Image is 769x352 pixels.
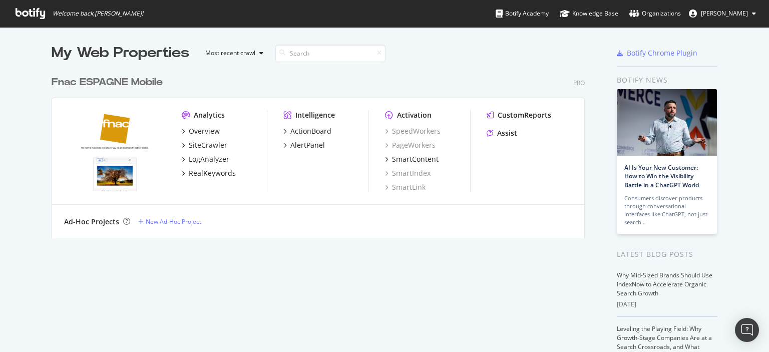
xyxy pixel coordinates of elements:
[182,168,236,178] a: RealKeywords
[701,9,748,18] span: leticia Albares
[194,110,225,120] div: Analytics
[497,128,517,138] div: Assist
[735,318,759,342] div: Open Intercom Messenger
[617,300,717,309] div: [DATE]
[182,154,229,164] a: LogAnalyzer
[275,45,386,62] input: Search
[385,126,441,136] a: SpeedWorkers
[146,217,201,226] div: New Ad-Hoc Project
[617,48,697,58] a: Botify Chrome Plugin
[560,9,618,19] div: Knowledge Base
[138,217,201,226] a: New Ad-Hoc Project
[189,140,227,150] div: SiteCrawler
[182,126,220,136] a: Overview
[617,89,717,156] img: AI Is Your New Customer: How to Win the Visibility Battle in a ChatGPT World
[295,110,335,120] div: Intelligence
[189,126,220,136] div: Overview
[189,168,236,178] div: RealKeywords
[290,126,331,136] div: ActionBoard
[53,10,143,18] span: Welcome back, [PERSON_NAME] !
[52,43,189,63] div: My Web Properties
[385,168,431,178] a: SmartIndex
[573,79,585,87] div: Pro
[617,271,712,297] a: Why Mid-Sized Brands Should Use IndexNow to Accelerate Organic Search Growth
[205,50,255,56] div: Most recent crawl
[496,9,549,19] div: Botify Academy
[283,126,331,136] a: ActionBoard
[617,75,717,86] div: Botify news
[487,128,517,138] a: Assist
[681,6,764,22] button: [PERSON_NAME]
[52,63,593,238] div: grid
[392,154,439,164] div: SmartContent
[64,110,166,191] img: fnac.es
[385,140,436,150] a: PageWorkers
[182,140,227,150] a: SiteCrawler
[197,45,267,61] button: Most recent crawl
[283,140,325,150] a: AlertPanel
[52,75,163,90] div: Fnac ESPAGNE Mobile
[487,110,551,120] a: CustomReports
[624,194,709,226] div: Consumers discover products through conversational interfaces like ChatGPT, not just search…
[617,249,717,260] div: Latest Blog Posts
[629,9,681,19] div: Organizations
[64,217,119,227] div: Ad-Hoc Projects
[624,163,699,189] a: AI Is Your New Customer: How to Win the Visibility Battle in a ChatGPT World
[189,154,229,164] div: LogAnalyzer
[397,110,432,120] div: Activation
[385,182,426,192] a: SmartLink
[385,154,439,164] a: SmartContent
[498,110,551,120] div: CustomReports
[290,140,325,150] div: AlertPanel
[52,75,167,90] a: Fnac ESPAGNE Mobile
[627,48,697,58] div: Botify Chrome Plugin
